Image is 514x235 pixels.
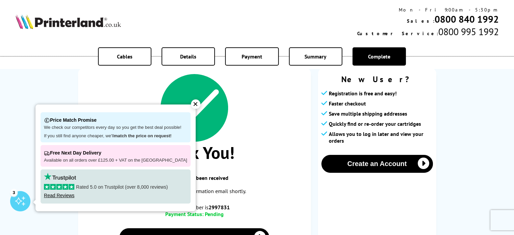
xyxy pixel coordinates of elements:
[304,53,326,60] span: Summary
[329,131,433,144] span: Allows you to log in later and view your orders
[434,13,498,25] a: 0800 840 1992
[114,133,171,138] strong: match the price on request!
[44,193,74,198] a: Read Reviews
[321,74,433,85] span: New User?
[44,133,187,139] p: If you still find anyone cheaper, we'll
[44,116,187,125] p: Price Match Promise
[44,158,187,163] p: Available on all orders over £125.00 + VAT on the [GEOGRAPHIC_DATA]
[407,18,434,24] span: Sales:
[117,53,132,60] span: Cables
[357,30,438,37] span: Customer Service:
[10,189,18,196] div: 3
[44,173,76,181] img: trustpilot rating
[321,155,433,173] button: Create an Account
[16,14,121,29] img: Printerland Logo
[329,90,397,97] span: Registration is free and easy!
[205,211,224,217] span: Pending
[368,53,390,60] span: Complete
[329,100,366,107] span: Faster checkout
[44,148,187,158] p: Free Next Day Delivery
[165,211,203,217] span: Payment Status:
[329,110,407,117] span: Save multiple shipping addresses
[44,125,187,131] p: We check our competitors every day so you get the best deal possible!
[329,120,421,127] span: Quickly find or re-order your cartridges
[44,184,74,190] img: stars-5.svg
[44,184,187,190] p: Rated 5.0 on Trustpilot (over 8,000 reviews)
[180,53,196,60] span: Details
[191,99,200,109] div: ✕
[209,204,230,211] b: 2997831
[242,53,262,60] span: Payment
[438,25,498,38] span: 0800 995 1992
[357,7,498,13] div: Mon - Fri 9:00am - 5:30pm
